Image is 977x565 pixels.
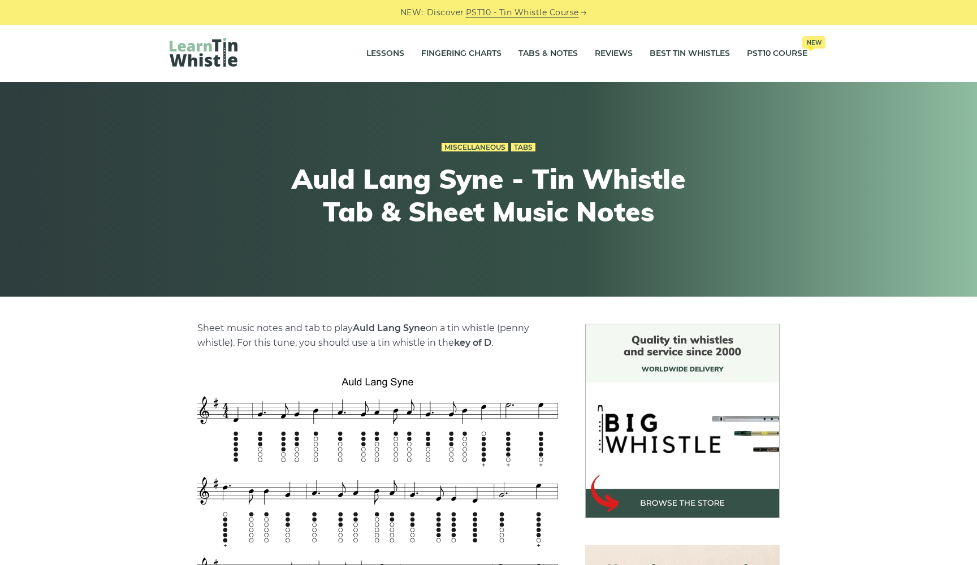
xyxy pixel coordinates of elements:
[595,40,633,68] a: Reviews
[747,40,807,68] a: PST10 CourseNew
[353,323,426,333] strong: Auld Lang Syne
[170,38,237,67] img: LearnTinWhistle.com
[511,143,535,152] a: Tabs
[454,337,491,348] strong: key of D
[650,40,730,68] a: Best Tin Whistles
[442,143,508,152] a: Miscellaneous
[802,36,825,49] span: New
[518,40,578,68] a: Tabs & Notes
[366,40,404,68] a: Lessons
[421,40,502,68] a: Fingering Charts
[197,321,558,350] p: Sheet music notes and tab to play on a tin whistle (penny whistle). For this tune, you should use...
[280,163,697,228] h1: Auld Lang Syne - Tin Whistle Tab & Sheet Music Notes
[585,324,780,518] img: BigWhistle Tin Whistle Store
